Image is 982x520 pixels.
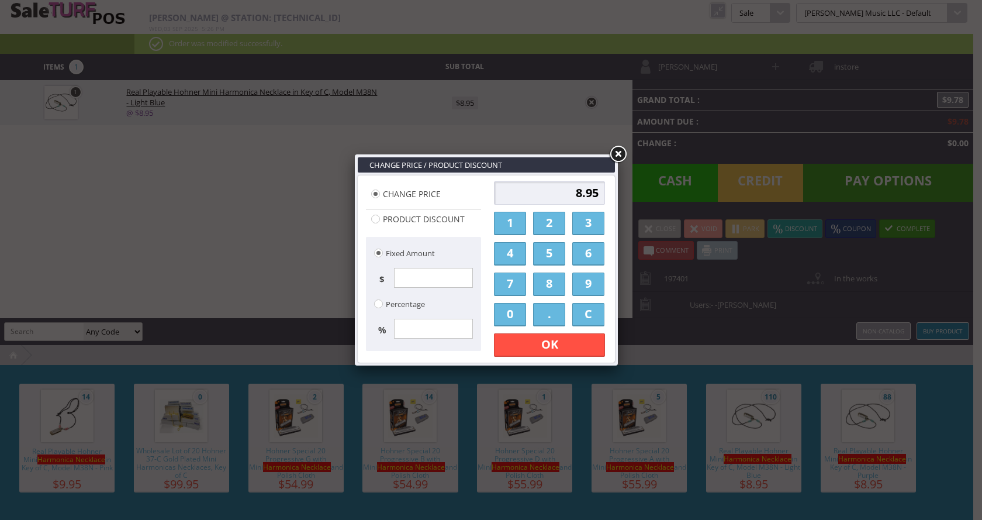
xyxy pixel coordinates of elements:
[374,319,394,335] label: %
[374,299,383,308] input: Percentage
[572,242,604,266] a: 6
[533,242,565,266] a: 5
[533,212,565,235] a: 2
[572,212,604,235] a: 3
[572,273,604,296] a: 9
[494,273,526,296] a: 7
[494,212,526,235] a: 1
[371,215,380,223] input: Product Discount
[533,273,565,296] a: 8
[374,294,428,309] label: Percentage
[494,303,526,326] a: 0
[371,184,476,199] label: Change Price
[494,242,526,266] a: 4
[371,190,380,198] input: Change Price
[371,209,476,225] label: Product Discount
[533,303,565,326] a: .
[374,249,383,257] input: Fixed Amount
[374,243,438,259] label: Fixed Amount
[494,333,605,357] a: OK
[607,144,628,165] a: Close
[572,303,604,326] a: C
[374,268,394,284] label: $
[358,157,615,173] h3: Change Price / Product Discount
